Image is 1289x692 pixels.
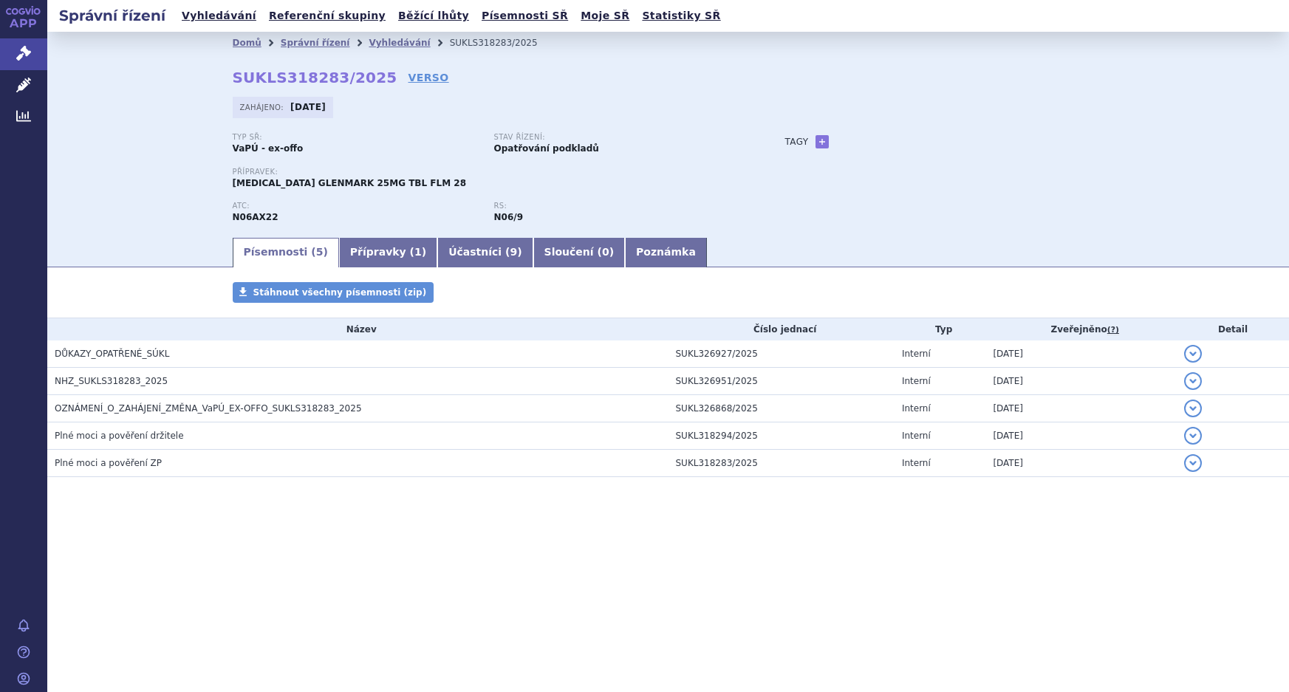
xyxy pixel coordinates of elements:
[1184,372,1202,390] button: detail
[895,318,985,340] th: Typ
[816,135,829,148] a: +
[669,422,895,450] td: SUKL318294/2025
[1107,325,1119,335] abbr: (?)
[494,212,523,222] strong: agomelatin
[602,246,609,258] span: 0
[902,458,931,468] span: Interní
[290,102,326,112] strong: [DATE]
[233,133,479,142] p: Typ SŘ:
[1184,427,1202,445] button: detail
[902,403,931,414] span: Interní
[281,38,350,48] a: Správní řízení
[47,318,669,340] th: Název
[253,287,427,298] span: Stáhnout všechny písemnosti (zip)
[985,318,1177,340] th: Zveřejněno
[669,450,895,477] td: SUKL318283/2025
[55,349,169,359] span: DŮKAZY_OPATŘENÉ_SÚKL
[533,238,625,267] a: Sloučení (0)
[233,202,479,210] p: ATC:
[177,6,261,26] a: Vyhledávání
[985,368,1177,395] td: [DATE]
[1184,345,1202,363] button: detail
[414,246,422,258] span: 1
[902,376,931,386] span: Interní
[55,431,184,441] span: Plné moci a pověření držitele
[47,5,177,26] h2: Správní řízení
[1184,400,1202,417] button: detail
[669,318,895,340] th: Číslo jednací
[233,69,397,86] strong: SUKLS318283/2025
[669,395,895,422] td: SUKL326868/2025
[55,403,362,414] span: OZNÁMENÍ_O_ZAHÁJENÍ_ZMĚNA_VaPÚ_EX-OFFO_SUKLS318283_2025
[450,32,557,54] li: SUKLS318283/2025
[510,246,517,258] span: 9
[233,282,434,303] a: Stáhnout všechny písemnosti (zip)
[576,6,634,26] a: Moje SŘ
[669,340,895,368] td: SUKL326927/2025
[316,246,324,258] span: 5
[55,376,168,386] span: NHZ_SUKLS318283_2025
[902,349,931,359] span: Interní
[1177,318,1289,340] th: Detail
[669,368,895,395] td: SUKL326951/2025
[264,6,390,26] a: Referenční skupiny
[625,238,707,267] a: Poznámka
[985,450,1177,477] td: [DATE]
[394,6,473,26] a: Běžící lhůty
[477,6,572,26] a: Písemnosti SŘ
[637,6,725,26] a: Statistiky SŘ
[1184,454,1202,472] button: detail
[233,178,466,188] span: [MEDICAL_DATA] GLENMARK 25MG TBL FLM 28
[494,133,741,142] p: Stav řízení:
[233,238,339,267] a: Písemnosti (5)
[339,238,437,267] a: Přípravky (1)
[233,212,278,222] strong: AGOMELATIN
[408,70,448,85] a: VERSO
[785,133,809,151] h3: Tagy
[985,422,1177,450] td: [DATE]
[240,101,287,113] span: Zahájeno:
[437,238,533,267] a: Účastníci (9)
[985,340,1177,368] td: [DATE]
[494,143,599,154] strong: Opatřování podkladů
[55,458,162,468] span: Plné moci a pověření ZP
[902,431,931,441] span: Interní
[985,395,1177,422] td: [DATE]
[369,38,430,48] a: Vyhledávání
[233,38,261,48] a: Domů
[233,168,756,177] p: Přípravek:
[233,143,304,154] strong: VaPÚ - ex-offo
[494,202,741,210] p: RS:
